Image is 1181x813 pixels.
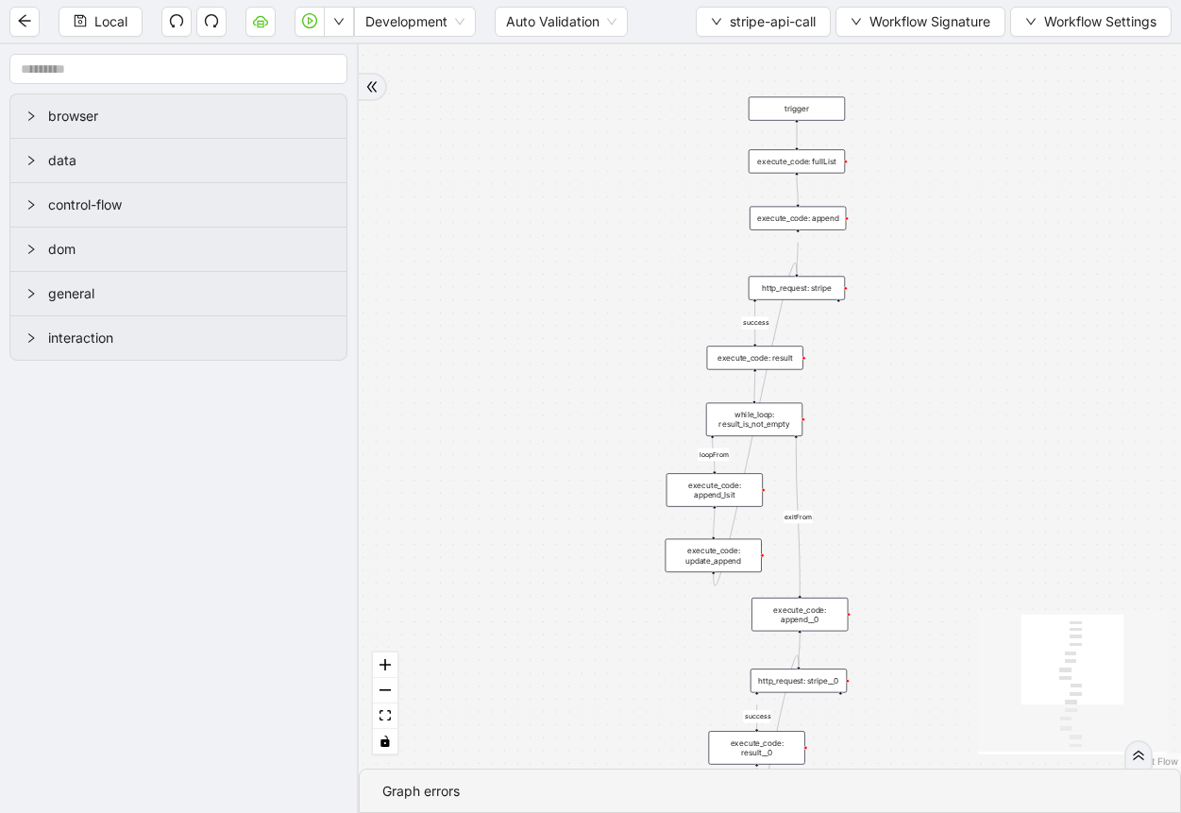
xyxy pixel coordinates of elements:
[25,155,37,166] span: right
[1010,7,1172,37] button: downWorkflow Settings
[48,328,331,348] span: interaction
[707,346,803,369] div: execute_code: result
[373,703,397,729] button: fit view
[25,332,37,344] span: right
[10,139,346,182] div: data
[750,207,846,230] div: execute_code: append
[295,7,325,37] button: play-circle
[48,106,331,127] span: browser
[749,96,845,120] div: trigger
[851,16,862,27] span: down
[253,13,268,28] span: cloud-server
[48,150,331,171] span: data
[506,8,616,36] span: Auto Validation
[48,283,331,304] span: general
[1132,749,1145,762] span: double-right
[714,509,715,535] g: Edge from execute_code: append_lsit to execute_code: update_append
[666,473,763,506] div: execute_code: append_lsit
[373,652,397,678] button: zoom in
[10,316,346,360] div: interaction
[749,149,845,173] div: execute_code: fullList
[365,8,464,36] span: Development
[382,781,1157,802] div: Graph errors
[74,14,87,27] span: save
[706,403,802,436] div: while_loop: result_is_not_empty
[245,7,276,37] button: cloud-server
[302,13,317,28] span: play-circle
[10,183,346,227] div: control-flow
[666,539,762,572] div: execute_code: update_append
[333,16,345,27] span: down
[17,13,32,28] span: arrow-left
[696,7,831,37] button: downstripe-api-call
[799,634,800,666] g: Edge from execute_code: append__0 to http_request: stripe__0
[741,302,768,343] g: Edge from http_request: stripe to execute_code: result
[196,7,227,37] button: redo
[708,731,804,764] div: execute_code: result__0
[754,372,755,399] g: Edge from execute_code: result to while_loop: result_is_not_empty
[48,239,331,260] span: dom
[730,11,816,32] span: stripe-api-call
[373,729,397,754] button: toggle interactivity
[1025,16,1037,27] span: down
[48,195,331,215] span: control-flow
[94,11,127,32] span: Local
[869,11,990,32] span: Workflow Signature
[797,176,798,204] g: Edge from execute_code: fullList to execute_code: append
[204,13,219,28] span: redo
[365,80,379,93] span: double-right
[749,276,845,299] div: http_request: stripe
[835,7,1005,37] button: downWorkflow Signature
[25,199,37,211] span: right
[743,704,770,728] g: Edge from http_request: stripe__0 to execute_code: result__0
[833,703,849,719] span: plus-circle
[169,13,184,28] span: undo
[59,7,143,37] button: saveLocal
[751,669,847,692] div: http_request: stripe__0
[711,16,722,27] span: down
[161,7,192,37] button: undo
[749,276,845,299] div: http_request: stripeplus-circle
[751,598,848,631] div: execute_code: append__0
[1044,11,1156,32] span: Workflow Settings
[698,439,729,471] g: Edge from while_loop: result_is_not_empty to execute_code: append_lsit
[9,7,40,37] button: arrow-left
[324,7,354,37] button: down
[714,263,797,585] g: Edge from execute_code: update_append to http_request: stripe
[25,244,37,255] span: right
[25,110,37,122] span: right
[25,288,37,299] span: right
[831,310,847,326] span: plus-circle
[797,243,798,274] g: Edge from execute_code: append to http_request: stripe
[10,272,346,315] div: general
[373,678,397,703] button: zoom out
[10,94,346,138] div: browser
[751,669,847,692] div: http_request: stripe__0plus-circle
[784,439,813,596] g: Edge from while_loop: result_is_not_empty to execute_code: append__0
[1129,755,1178,767] a: React Flow attribution
[10,228,346,271] div: dom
